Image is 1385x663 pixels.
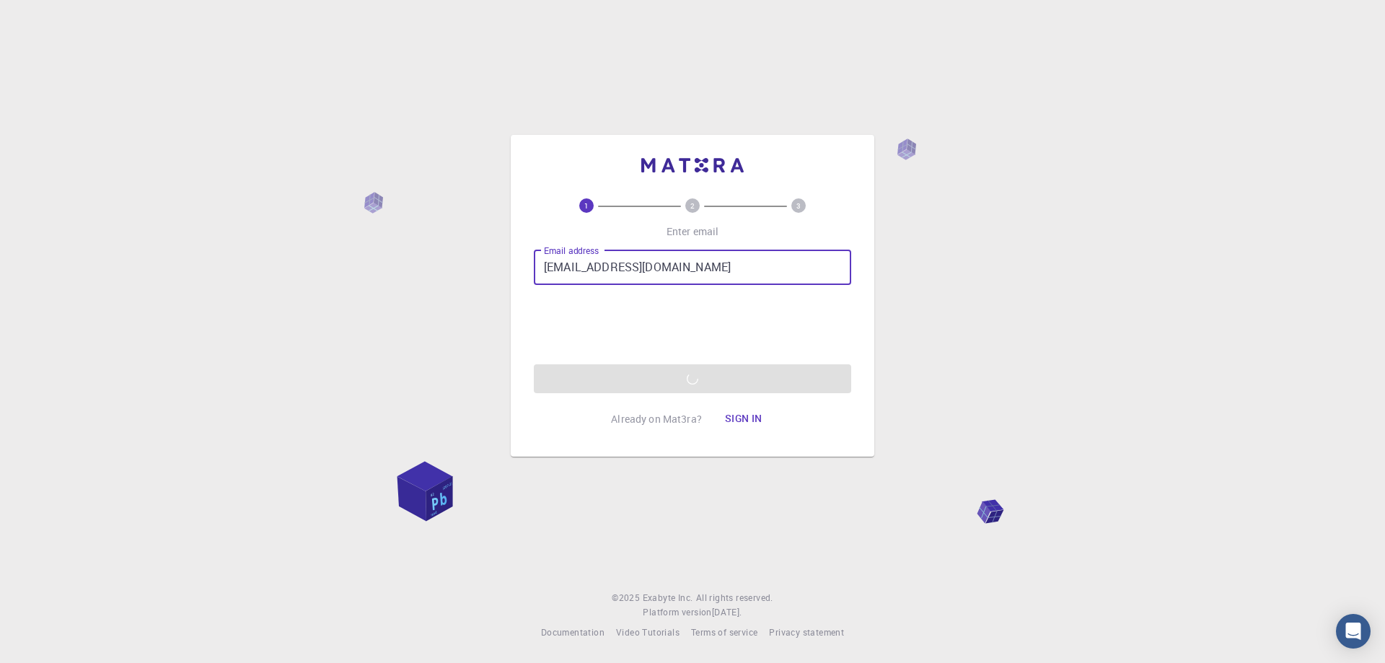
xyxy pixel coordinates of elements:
span: Video Tutorials [616,626,680,638]
span: [DATE] . [712,606,742,618]
p: Enter email [667,224,719,239]
span: Privacy statement [769,626,844,638]
span: © 2025 [612,591,642,605]
div: Open Intercom Messenger [1336,614,1371,649]
a: Video Tutorials [616,625,680,640]
a: Exabyte Inc. [643,591,693,605]
a: Privacy statement [769,625,844,640]
button: Sign in [713,405,774,434]
text: 2 [690,201,695,211]
iframe: reCAPTCHA [583,297,802,353]
p: Already on Mat3ra? [611,412,702,426]
a: [DATE]. [712,605,742,620]
span: Terms of service [691,626,757,638]
a: Terms of service [691,625,757,640]
span: Platform version [643,605,711,620]
span: All rights reserved. [696,591,773,605]
span: Exabyte Inc. [643,592,693,603]
a: Documentation [541,625,604,640]
text: 1 [584,201,589,211]
text: 3 [796,201,801,211]
span: Documentation [541,626,604,638]
label: Email address [544,245,599,257]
